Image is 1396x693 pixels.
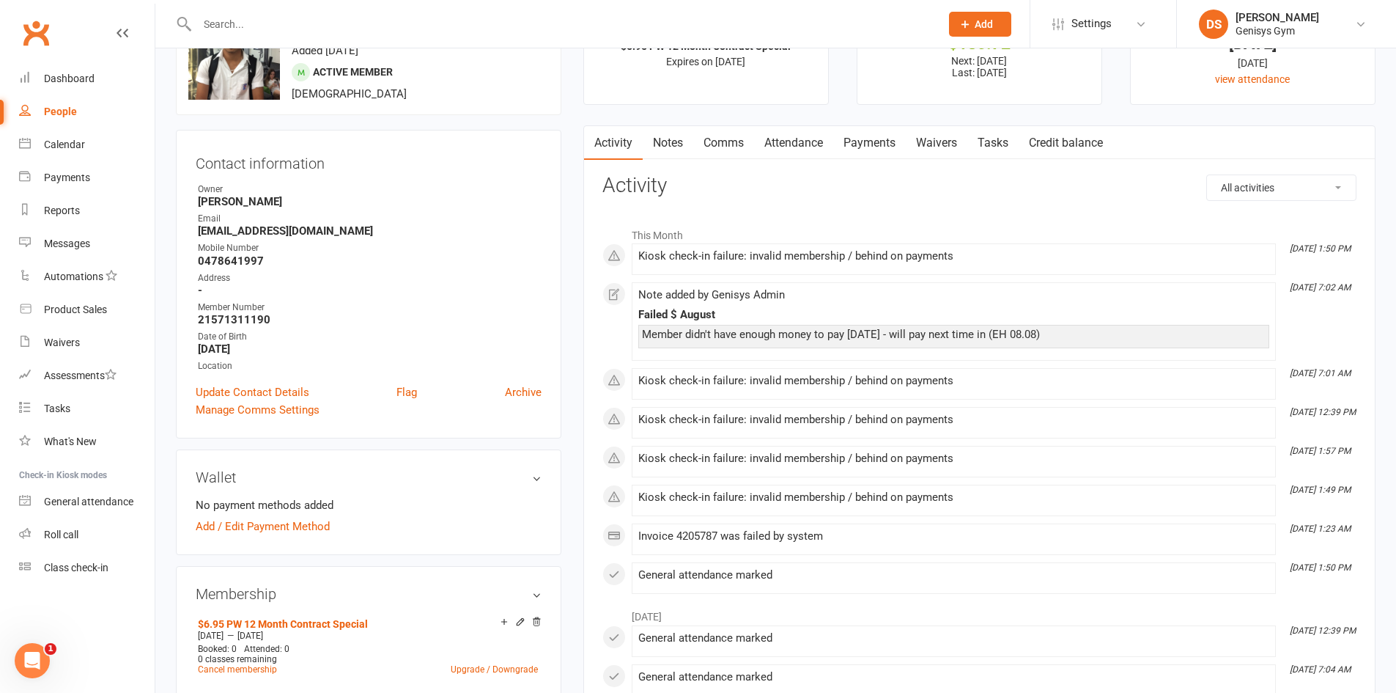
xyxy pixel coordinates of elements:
[198,195,542,208] strong: [PERSON_NAME]
[193,14,930,34] input: Search...
[967,126,1019,160] a: Tasks
[19,359,155,392] a: Assessments
[15,643,50,678] iframe: Intercom live chat
[602,220,1356,243] li: This Month
[1290,368,1351,378] i: [DATE] 7:01 AM
[198,183,542,197] div: Owner
[638,530,1269,543] div: Invoice 4205787 was failed by system
[19,95,155,128] a: People
[196,150,542,172] h3: Contact information
[196,469,542,485] h3: Wallet
[638,491,1269,504] div: Kiosk check-in failure: invalid membership / behind on payments
[194,630,542,642] div: —
[44,496,133,507] div: General attendance
[188,8,280,100] img: image1739761270.png
[638,309,1269,321] div: Failed $ August
[19,551,155,584] a: Class kiosk mode
[44,139,85,150] div: Calendar
[451,664,538,675] a: Upgrade / Downgrade
[196,586,542,602] h3: Membership
[237,631,263,641] span: [DATE]
[1144,36,1362,51] div: [DATE]
[198,631,224,641] span: [DATE]
[292,44,358,57] time: Added [DATE]
[44,172,90,183] div: Payments
[1290,243,1351,254] i: [DATE] 1:50 PM
[44,562,108,573] div: Class check-in
[44,337,80,348] div: Waivers
[949,12,1011,37] button: Add
[198,359,542,373] div: Location
[19,194,155,227] a: Reports
[833,126,906,160] a: Payments
[198,241,542,255] div: Mobile Number
[44,403,70,414] div: Tasks
[638,250,1269,263] div: Kiosk check-in failure: invalid membership / behind on payments
[19,128,155,161] a: Calendar
[638,289,1269,301] div: Note added by Genisys Admin
[1290,485,1351,495] i: [DATE] 1:49 PM
[44,436,97,447] div: What's New
[975,18,993,30] span: Add
[44,529,78,540] div: Roll call
[19,161,155,194] a: Payments
[1071,7,1112,40] span: Settings
[44,205,80,216] div: Reports
[19,293,155,326] a: Product Sales
[44,106,77,117] div: People
[643,126,693,160] a: Notes
[1144,55,1362,71] div: [DATE]
[584,126,643,160] a: Activity
[18,15,54,51] a: Clubworx
[198,618,368,630] a: $6.95 PW 12 Month Contract Special
[1290,664,1351,675] i: [DATE] 7:04 AM
[45,643,56,655] span: 1
[638,632,1269,645] div: General attendance marked
[1290,562,1351,573] i: [DATE] 1:50 PM
[1290,626,1356,636] i: [DATE] 12:39 PM
[313,66,393,78] span: Active member
[19,260,155,293] a: Automations
[198,313,542,326] strong: 21571311190
[198,212,542,226] div: Email
[44,304,107,315] div: Product Sales
[1290,446,1351,456] i: [DATE] 1:57 PM
[638,671,1269,683] div: General attendance marked
[44,73,95,84] div: Dashboard
[44,370,117,381] div: Assessments
[871,36,1088,51] div: $180.72
[292,87,407,100] span: [DEMOGRAPHIC_DATA]
[198,301,542,315] div: Member Number
[19,392,155,425] a: Tasks
[198,342,542,356] strong: [DATE]
[198,330,542,344] div: Date of Birth
[19,62,155,95] a: Dashboard
[602,601,1356,625] li: [DATE]
[19,485,155,518] a: General attendance kiosk mode
[19,227,155,260] a: Messages
[693,126,754,160] a: Comms
[19,326,155,359] a: Waivers
[754,126,833,160] a: Attendance
[638,569,1269,582] div: General attendance marked
[198,254,542,268] strong: 0478641997
[1290,524,1351,534] i: [DATE] 1:23 AM
[198,664,277,675] a: Cancel membership
[1215,73,1290,85] a: view attendance
[1290,407,1356,417] i: [DATE] 12:39 PM
[666,56,745,67] span: Expires on [DATE]
[196,384,309,401] a: Update Contact Details
[1199,10,1228,39] div: DS
[505,384,542,401] a: Archive
[196,496,542,514] li: No payment methods added
[906,126,967,160] a: Waivers
[1290,282,1351,293] i: [DATE] 7:02 AM
[198,654,277,664] span: 0 classes remaining
[1236,24,1319,37] div: Genisys Gym
[396,384,417,401] a: Flag
[1236,11,1319,24] div: [PERSON_NAME]
[198,284,542,297] strong: -
[198,224,542,238] strong: [EMAIL_ADDRESS][DOMAIN_NAME]
[198,271,542,285] div: Address
[198,644,237,654] span: Booked: 0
